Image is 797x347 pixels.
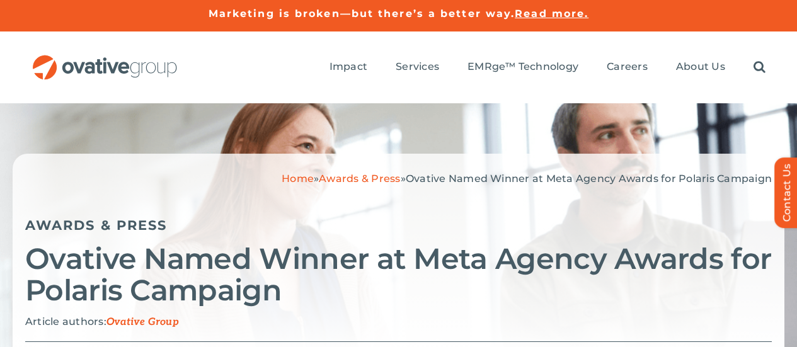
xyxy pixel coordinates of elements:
[676,60,725,73] span: About Us
[607,60,648,73] span: Careers
[282,173,772,185] span: » »
[330,60,367,73] span: Impact
[396,60,439,74] a: Services
[515,8,588,20] a: Read more.
[676,60,725,74] a: About Us
[330,60,367,74] a: Impact
[209,8,515,20] a: Marketing is broken—but there’s a better way.
[106,316,179,328] span: Ovative Group
[396,60,439,73] span: Services
[467,60,578,74] a: EMRge™ Technology
[25,316,772,329] p: Article authors:
[754,60,765,74] a: Search
[282,173,314,185] a: Home
[330,47,765,88] nav: Menu
[467,60,578,73] span: EMRge™ Technology
[319,173,400,185] a: Awards & Press
[607,60,648,74] a: Careers
[406,173,772,185] span: Ovative Named Winner at Meta Agency Awards for Polaris Campaign
[25,243,772,306] h2: Ovative Named Winner at Meta Agency Awards for Polaris Campaign
[32,54,178,65] a: OG_Full_horizontal_RGB
[25,217,167,233] a: Awards & Press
